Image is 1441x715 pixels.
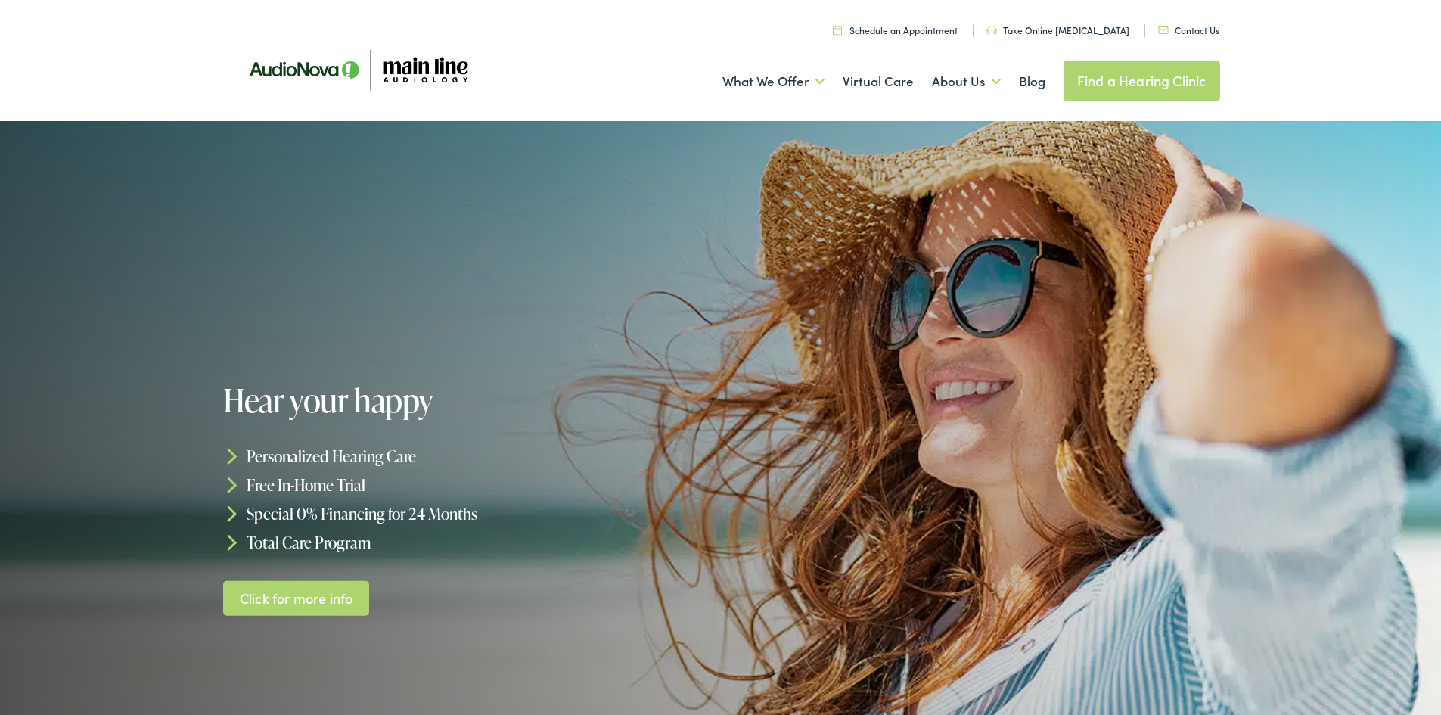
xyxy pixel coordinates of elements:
a: Blog [1019,54,1045,110]
img: utility icon [986,26,997,35]
img: utility icon [833,25,842,35]
h1: Hear your happy [223,383,728,418]
a: Find a Hearing Clinic [1064,61,1220,101]
a: Schedule an Appointment [833,23,958,36]
img: utility icon [1158,26,1169,34]
a: Take Online [MEDICAL_DATA] [986,23,1129,36]
a: Contact Us [1158,23,1219,36]
a: Virtual Care [843,54,914,110]
a: What We Offer [722,54,825,110]
li: Special 0% Financing for 24 Months [223,499,728,528]
li: Personalized Hearing Care [223,442,728,471]
li: Free In-Home Trial [223,471,728,499]
a: About Us [932,54,1001,110]
a: Click for more info [223,580,369,616]
li: Total Care Program [223,527,728,556]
